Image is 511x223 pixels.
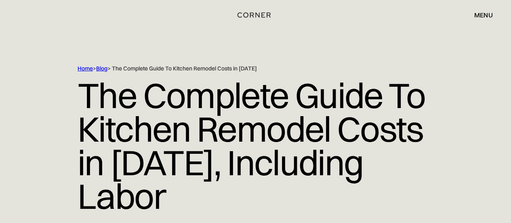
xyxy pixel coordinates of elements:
[474,12,493,18] div: menu
[78,65,93,72] a: Home
[78,65,433,72] div: > > The Complete Guide To Kitchen Remodel Costs in [DATE]
[239,10,272,20] a: home
[78,72,433,219] h1: The Complete Guide To Kitchen Remodel Costs in [DATE], Including Labor
[466,8,493,22] div: menu
[96,65,107,72] a: Blog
